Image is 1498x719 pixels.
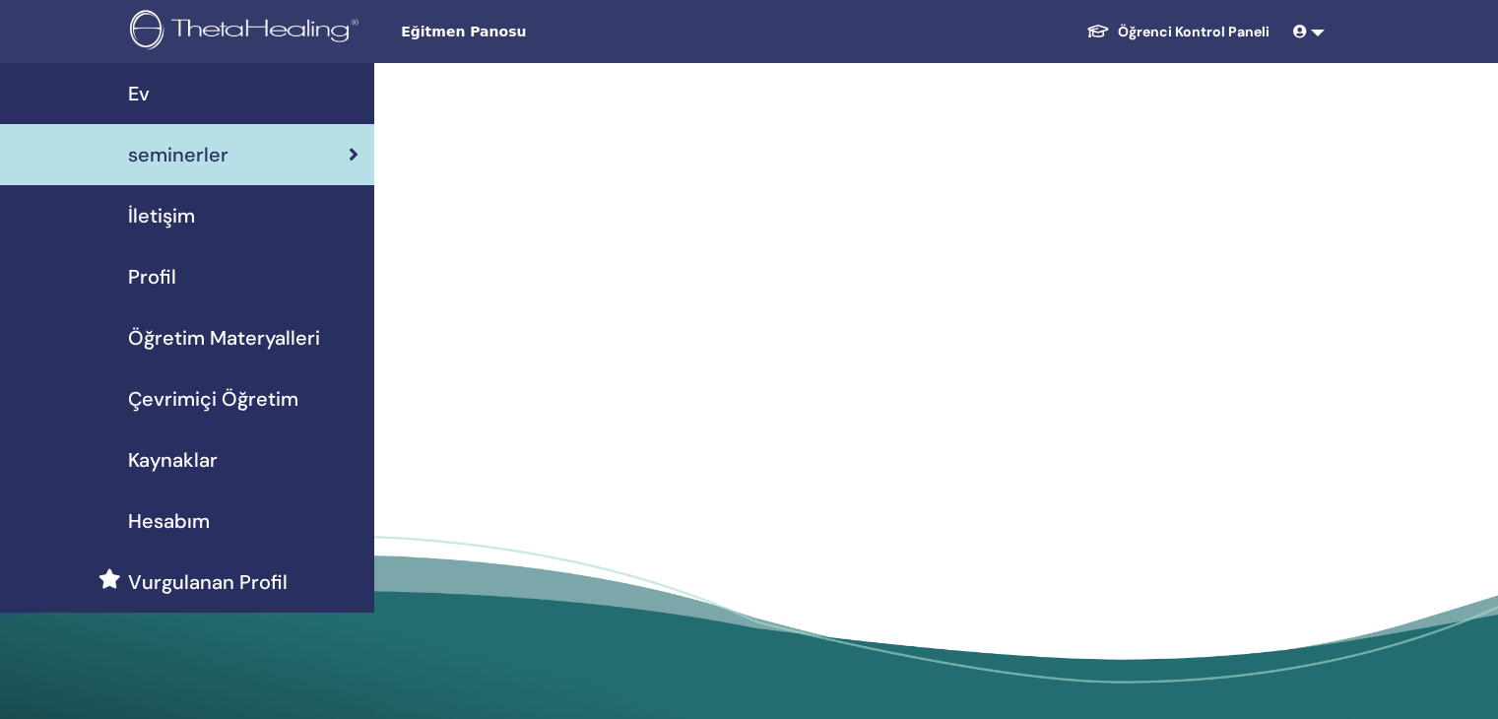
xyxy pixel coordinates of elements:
[1071,14,1285,50] a: Öğrenci Kontrol Paneli
[128,567,288,597] span: Vurgulanan Profil
[128,323,320,353] span: Öğretim Materyalleri
[128,445,218,475] span: Kaynaklar
[128,79,150,108] span: Ev
[128,262,176,292] span: Profil
[1086,23,1110,39] img: graduation-cap-white.svg
[128,201,195,230] span: İletişim
[130,10,365,54] img: logo.png
[401,22,696,42] span: Eğitmen Panosu
[128,384,298,414] span: Çevrimiçi Öğretim
[128,140,228,169] span: seminerler
[128,506,210,536] span: Hesabım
